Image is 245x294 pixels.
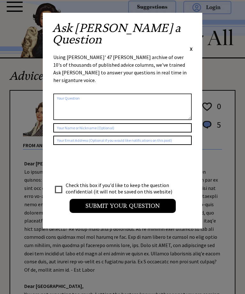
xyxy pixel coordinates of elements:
input: Your Email Address (Optional if you would like notifications on this post) [53,136,192,145]
td: Check this box if you'd like to keep the question confidential (it will not be saved on this webs... [65,182,178,195]
div: Using [PERSON_NAME]' 47 [PERSON_NAME] archive of over 10's of thousands of published advice colum... [53,53,192,90]
h2: Ask [PERSON_NAME] a Question [52,22,193,45]
input: Submit your Question [70,199,176,213]
iframe: reCAPTCHA [53,151,150,176]
span: X [190,46,193,52]
input: Your Name or Nickname (Optional) [53,123,192,132]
